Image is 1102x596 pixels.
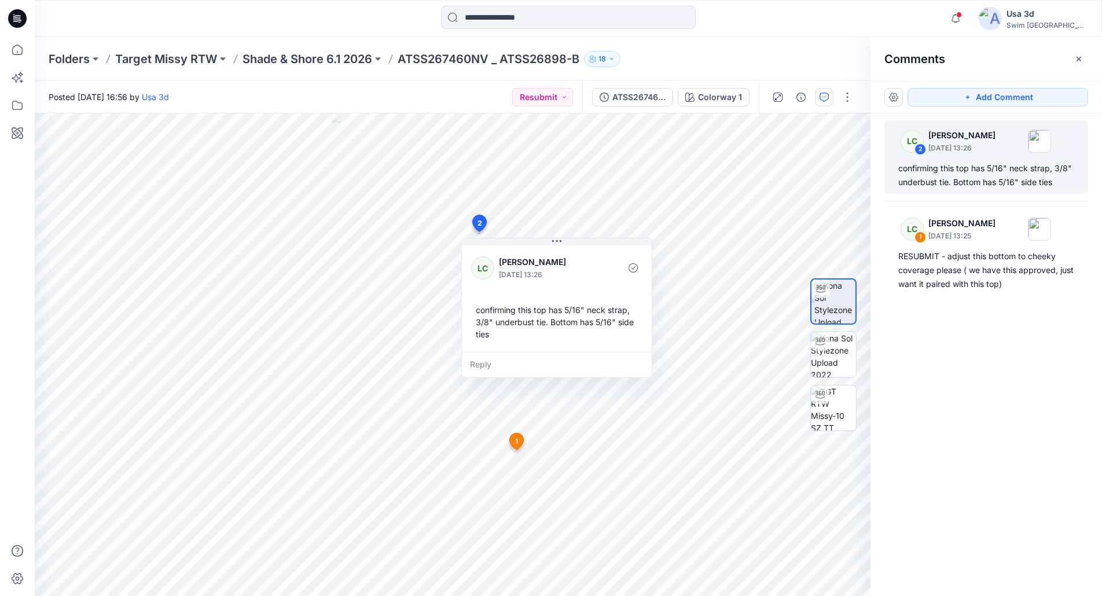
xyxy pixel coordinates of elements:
[115,51,217,67] a: Target Missy RTW
[592,88,673,106] button: ATSS267460NV _ ATSS26898-B (2)
[584,51,620,67] button: 18
[898,249,1074,291] div: RESUBMIT - adjust this bottom to cheeky coverage please ( we have this approved, just want it pai...
[499,269,593,281] p: [DATE] 13:26
[928,128,996,142] p: [PERSON_NAME]
[901,130,924,153] div: LC
[515,436,518,447] span: 1
[678,88,750,106] button: Colorway 1
[884,52,945,66] h2: Comments
[901,218,924,241] div: LC
[698,91,742,104] div: Colorway 1
[908,88,1088,106] button: Add Comment
[612,91,666,104] div: ATSS267460NV _ ATSS26898-B (2)
[814,279,855,323] img: Kona Sol Stylezone Upload 2022
[811,332,856,377] img: Kona Sol Stylezone Upload 2022
[462,352,652,377] div: Reply
[914,144,926,155] div: 2
[499,255,593,269] p: [PERSON_NAME]
[598,53,606,65] p: 18
[243,51,372,67] a: Shade & Shore 6.1 2026
[471,256,494,279] div: LC
[398,51,579,67] p: ATSS267460NV _ ATSS26898-B
[898,161,1074,189] div: confirming this top has 5/16" neck strap, 3/8" underbust tie. Bottom has 5/16" side ties
[792,88,810,106] button: Details
[928,142,996,154] p: [DATE] 13:26
[928,230,996,242] p: [DATE] 13:25
[1007,7,1088,21] div: Usa 3d
[811,385,856,431] img: TGT RTW Missy-10 SZ TT
[914,231,926,243] div: 1
[1007,21,1088,30] div: Swim [GEOGRAPHIC_DATA]
[979,7,1002,30] img: avatar
[142,92,169,102] a: Usa 3d
[928,216,996,230] p: [PERSON_NAME]
[471,299,642,345] div: confirming this top has 5/16" neck strap, 3/8" underbust tie. Bottom has 5/16" side ties
[49,51,90,67] a: Folders
[49,91,169,103] span: Posted [DATE] 16:56 by
[477,218,482,229] span: 2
